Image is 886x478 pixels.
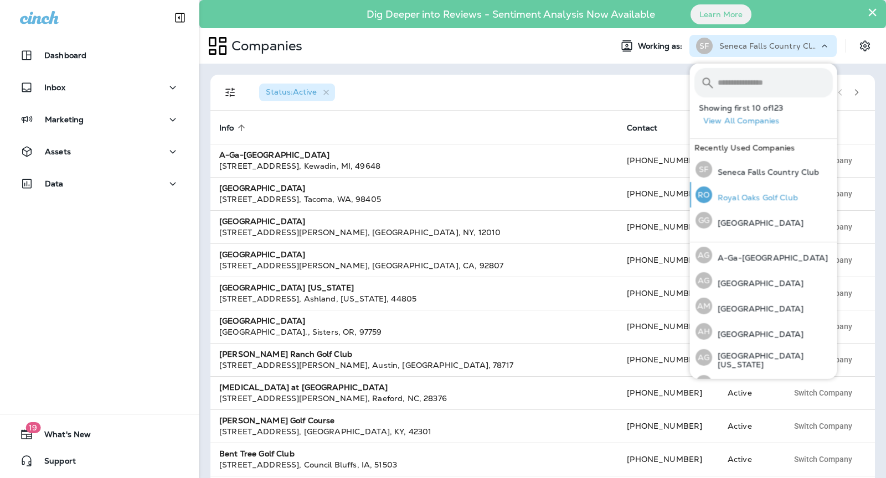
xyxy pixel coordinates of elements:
[618,443,719,476] td: [PHONE_NUMBER]
[219,250,305,259] strong: [GEOGRAPHIC_DATA]
[11,108,188,131] button: Marketing
[219,81,241,103] button: Filters
[696,212,712,228] div: GG
[11,423,188,445] button: 19What's New
[219,415,335,425] strong: [PERSON_NAME] Golf Course
[699,103,837,112] p: Showing first 10 of 123
[855,36,875,56] button: Settings
[33,430,91,443] span: What's New
[719,409,779,443] td: Active
[794,455,852,463] span: Switch Company
[690,207,837,233] button: GG[GEOGRAPHIC_DATA]
[690,268,837,293] button: AG[GEOGRAPHIC_DATA]
[696,186,712,203] div: RO
[45,147,71,156] p: Assets
[164,7,195,29] button: Collapse Sidebar
[219,449,295,459] strong: Bent Tree Golf Club
[219,123,249,133] span: Info
[788,385,858,401] button: Switch Company
[696,375,712,392] div: AL
[219,459,609,470] div: [STREET_ADDRESS] , Council Bluffs , IA , 51503
[227,38,302,54] p: Companies
[794,389,852,397] span: Switch Company
[696,298,712,314] div: AM
[219,326,609,337] div: [GEOGRAPHIC_DATA]. , Sisters , OR , 97759
[712,304,803,313] p: [GEOGRAPHIC_DATA]
[618,210,719,243] td: [PHONE_NUMBER]
[219,393,609,404] div: [STREET_ADDRESS][PERSON_NAME] , Raeford , NC , 28376
[33,456,76,470] span: Support
[690,139,837,157] div: Recently Used Companies
[712,219,803,227] p: [GEOGRAPHIC_DATA]
[788,418,858,434] button: Switch Company
[618,343,719,376] td: [PHONE_NUMBER]
[690,157,837,182] button: SFSeneca Falls Country Club
[712,193,798,202] p: Royal Oaks Golf Club
[618,177,719,210] td: [PHONE_NUMBER]
[691,4,751,24] button: Learn More
[219,293,609,304] div: [STREET_ADDRESS] , Ashland , [US_STATE] , 44805
[266,87,317,97] span: Status : Active
[219,360,609,371] div: [STREET_ADDRESS][PERSON_NAME] , Austin , [GEOGRAPHIC_DATA] , 78717
[219,283,354,293] strong: [GEOGRAPHIC_DATA] [US_STATE]
[11,173,188,195] button: Data
[690,344,837,371] button: AG[GEOGRAPHIC_DATA] [US_STATE]
[696,349,712,366] div: AG
[690,293,837,319] button: AM[GEOGRAPHIC_DATA]
[696,161,712,178] div: SF
[618,376,719,409] td: [PHONE_NUMBER]
[712,279,803,288] p: [GEOGRAPHIC_DATA]
[618,277,719,310] td: [PHONE_NUMBER]
[696,272,712,289] div: AG
[618,310,719,343] td: [PHONE_NUMBER]
[219,260,609,271] div: [STREET_ADDRESS][PERSON_NAME] , [GEOGRAPHIC_DATA] , CA , 92807
[696,247,712,263] div: AG
[45,115,84,124] p: Marketing
[696,38,713,54] div: SF
[618,144,719,177] td: [PHONE_NUMBER]
[618,409,719,443] td: [PHONE_NUMBER]
[618,243,719,277] td: [PHONE_NUMBER]
[788,451,858,467] button: Switch Company
[44,51,86,60] p: Dashboard
[44,83,65,92] p: Inbox
[867,3,878,21] button: Close
[719,41,819,50] p: Seneca Falls Country Club
[219,183,305,193] strong: [GEOGRAPHIC_DATA]
[627,123,657,133] span: Contact
[11,76,188,98] button: Inbox
[699,112,837,129] button: View All Companies
[696,323,712,340] div: AH
[25,422,40,433] span: 19
[11,44,188,66] button: Dashboard
[219,150,329,160] strong: A-Ga-[GEOGRAPHIC_DATA]
[219,349,352,359] strong: [PERSON_NAME] Ranch Golf Club
[712,351,833,369] p: [GEOGRAPHIC_DATA] [US_STATE]
[627,123,672,133] span: Contact
[712,253,828,262] p: A-Ga-[GEOGRAPHIC_DATA]
[219,123,234,133] span: Info
[334,13,687,16] p: Dig Deeper into Reviews - Sentiment Analysis Now Available
[219,426,609,437] div: [STREET_ADDRESS] , [GEOGRAPHIC_DATA] , KY , 42301
[219,160,609,172] div: [STREET_ADDRESS] , Kewadin , MI , 49648
[638,41,685,51] span: Working as:
[719,376,779,409] td: Active
[712,168,820,176] p: Seneca Falls Country Club
[690,319,837,344] button: AH[GEOGRAPHIC_DATA]
[719,443,779,476] td: Active
[794,422,852,430] span: Switch Company
[690,371,837,396] button: AL[GEOGRAPHIC_DATA]
[219,316,305,326] strong: [GEOGRAPHIC_DATA]
[219,227,609,238] div: [STREET_ADDRESS][PERSON_NAME] , [GEOGRAPHIC_DATA] , NY , 12010
[219,216,305,226] strong: [GEOGRAPHIC_DATA]
[219,194,609,205] div: [STREET_ADDRESS] , Tacoma , WA , 98405
[259,84,335,101] div: Status:Active
[219,382,388,392] strong: [MEDICAL_DATA] at [GEOGRAPHIC_DATA]
[11,450,188,472] button: Support
[690,242,837,268] button: AGA-Ga-[GEOGRAPHIC_DATA]
[690,182,837,207] button: RORoyal Oaks Golf Club
[11,141,188,163] button: Assets
[45,179,64,188] p: Data
[712,330,803,339] p: [GEOGRAPHIC_DATA]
